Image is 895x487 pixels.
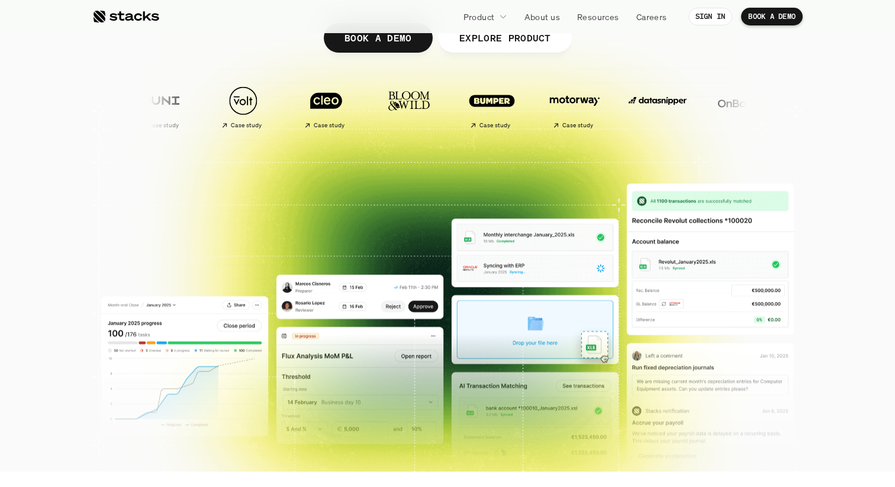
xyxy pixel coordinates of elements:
h2: Case study [306,122,337,129]
a: BOOK A DEMO [741,8,803,25]
a: Case study [197,80,274,134]
p: Product [463,11,495,23]
h2: Case study [140,122,172,129]
p: About us [524,11,560,23]
a: Case study [529,80,606,134]
p: SIGN IN [696,12,726,21]
h2: Case study [472,122,503,129]
h2: Case study [555,122,586,129]
p: EXPLORE PRODUCT [459,29,550,46]
h2: Case study [223,122,255,129]
a: EXPLORE PRODUCT [438,23,571,53]
a: Resources [570,6,626,27]
a: Case study [114,80,191,134]
a: BOOK A DEMO [324,23,433,53]
a: Careers [629,6,674,27]
p: BOOK A DEMO [748,12,796,21]
a: About us [517,6,567,27]
a: Case study [280,80,357,134]
p: BOOK A DEMO [345,29,412,46]
p: Careers [636,11,667,23]
a: Case study [446,80,523,134]
a: Privacy Policy [140,274,192,282]
a: SIGN IN [688,8,733,25]
p: Resources [577,11,619,23]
